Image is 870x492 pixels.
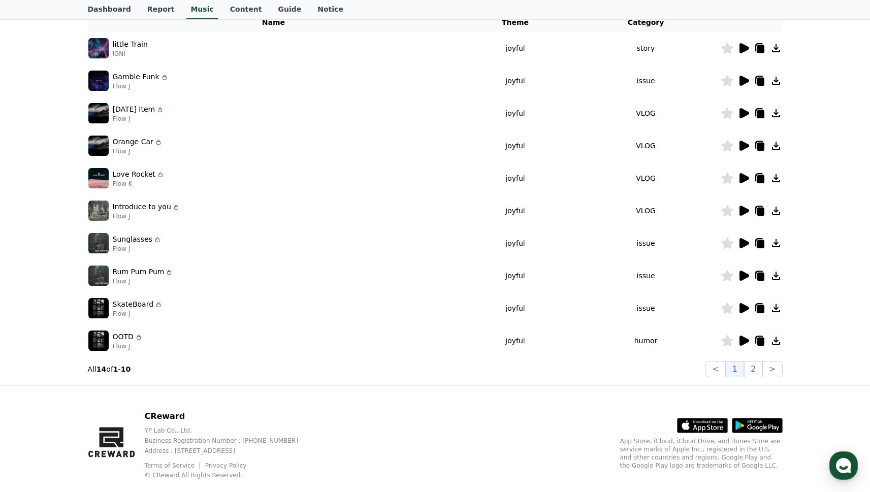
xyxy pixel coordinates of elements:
[459,162,571,194] td: joyful
[113,245,162,253] p: Flow J
[762,361,782,377] button: >
[67,322,131,347] a: Messages
[571,64,721,97] td: issue
[113,202,171,212] p: Introduce to you
[131,322,195,347] a: Settings
[88,13,460,32] th: Name
[459,194,571,227] td: joyful
[113,212,180,220] p: Flow J
[88,233,109,253] img: music
[620,437,783,470] p: App Store, iCloud, iCloud Drive, and iTunes Store are service marks of Apple Inc., registered in ...
[113,82,169,90] p: Flow J
[113,72,159,82] p: Gamble Funk
[96,365,106,373] strong: 14
[571,259,721,292] td: issue
[150,337,175,345] span: Settings
[113,332,134,342] p: OOTD
[571,227,721,259] td: issue
[88,103,109,123] img: music
[88,298,109,318] img: music
[113,39,148,50] p: little Train
[459,32,571,64] td: joyful
[459,97,571,129] td: joyful
[88,38,109,58] img: music
[113,310,163,318] p: Flow J
[459,129,571,162] td: joyful
[113,299,154,310] p: SkateBoard
[88,364,131,374] p: All of -
[459,259,571,292] td: joyful
[113,115,165,123] p: Flow J
[88,331,109,351] img: music
[571,13,721,32] th: Category
[459,227,571,259] td: joyful
[113,267,165,277] p: Rum Pum Pum
[726,361,744,377] button: 1
[459,292,571,324] td: joyful
[113,342,143,350] p: Flow J
[205,462,247,469] a: Privacy Policy
[144,437,314,445] p: Business Registration Number : [PHONE_NUMBER]
[26,337,44,345] span: Home
[571,324,721,357] td: humor
[459,324,571,357] td: joyful
[144,427,314,435] p: YP Lab Co., Ltd.
[113,137,153,147] p: Orange Car
[571,162,721,194] td: VLOG
[113,365,118,373] strong: 1
[113,234,152,245] p: Sunglasses
[459,13,571,32] th: Theme
[144,471,314,479] p: © CReward All Rights Reserved.
[571,129,721,162] td: VLOG
[113,50,148,58] p: IGNI
[144,410,314,422] p: CReward
[121,365,131,373] strong: 10
[88,201,109,221] img: music
[571,97,721,129] td: VLOG
[744,361,762,377] button: 2
[571,32,721,64] td: story
[113,277,174,285] p: Flow J
[144,462,202,469] a: Terms of Service
[113,180,165,188] p: Flow K
[113,169,156,180] p: Love Rocket
[571,194,721,227] td: VLOG
[144,447,314,455] p: Address : [STREET_ADDRESS]
[84,338,114,346] span: Messages
[705,361,725,377] button: <
[3,322,67,347] a: Home
[113,147,163,155] p: Flow J
[113,104,155,115] p: [DATE] Item
[571,292,721,324] td: issue
[88,168,109,188] img: music
[459,64,571,97] td: joyful
[88,136,109,156] img: music
[88,266,109,286] img: music
[88,71,109,91] img: music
